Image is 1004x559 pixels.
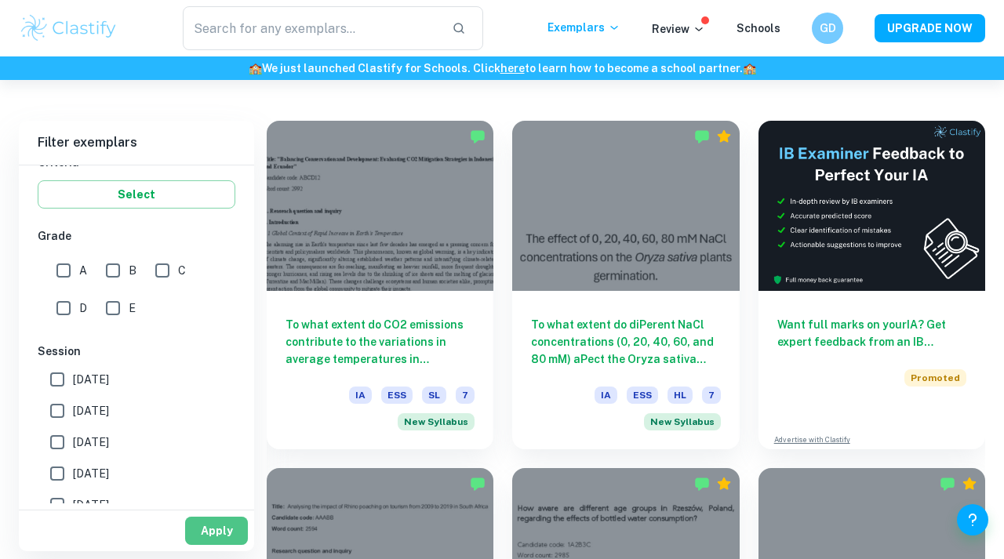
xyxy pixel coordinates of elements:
span: Promoted [904,369,966,387]
span: 🏫 [743,62,756,74]
span: B [129,262,136,279]
img: Thumbnail [758,121,985,291]
h6: Filter exemplars [19,121,254,165]
img: Marked [470,129,486,144]
span: HL [668,387,693,404]
img: Marked [940,476,955,492]
h6: Session [38,343,235,360]
span: D [79,299,87,317]
h6: To what extent do diPerent NaCl concentrations (0, 20, 40, 60, and 80 mM) aPect the Oryza sativa ... [531,316,720,368]
p: Exemplars [547,19,620,36]
span: ESS [381,387,413,404]
button: UPGRADE NOW [875,14,985,42]
span: ESS [627,387,658,404]
span: 🏫 [249,62,262,74]
span: New Syllabus [398,413,475,430]
span: IA [595,387,617,404]
button: GD [812,13,843,44]
h6: We just launched Clastify for Schools. Click to learn how to become a school partner. [3,60,1001,77]
a: Want full marks on yourIA? Get expert feedback from an IB examiner!PromotedAdvertise with Clastify [758,121,985,449]
h6: Want full marks on your IA ? Get expert feedback from an IB examiner! [777,316,966,350]
span: [DATE] [73,434,109,451]
button: Help and Feedback [957,504,988,535]
h6: To what extent do CO2 emissions contribute to the variations in average temperatures in [GEOGRAPH... [286,316,475,368]
div: Premium [716,129,732,144]
input: Search for any exemplars... [183,6,439,50]
span: [DATE] [73,465,109,482]
span: 7 [456,387,475,404]
button: Select [38,180,235,209]
img: Marked [694,476,710,492]
span: [DATE] [73,496,109,514]
img: Marked [470,476,486,492]
span: A [79,262,87,279]
span: New Syllabus [644,413,721,430]
span: [DATE] [73,402,109,419]
a: To what extent do CO2 emissions contribute to the variations in average temperatures in [GEOGRAPH... [267,121,493,449]
a: here [500,62,525,74]
span: E [129,299,136,317]
img: Marked [694,129,710,144]
h6: GD [819,20,837,37]
span: SL [422,387,446,404]
a: To what extent do diPerent NaCl concentrations (0, 20, 40, 60, and 80 mM) aPect the Oryza sativa ... [512,121,739,449]
button: Apply [185,517,248,545]
h6: Grade [38,227,235,245]
span: 7 [702,387,721,404]
div: Premium [716,476,732,492]
a: Schools [737,22,780,34]
a: Advertise with Clastify [774,434,850,445]
img: Clastify logo [19,13,118,44]
div: Starting from the May 2026 session, the ESS IA requirements have changed. We created this exempla... [644,413,721,430]
p: Review [652,20,705,38]
span: [DATE] [73,371,109,388]
span: IA [349,387,372,404]
div: Premium [962,476,977,492]
div: Starting from the May 2026 session, the ESS IA requirements have changed. We created this exempla... [398,413,475,430]
span: C [178,262,186,279]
